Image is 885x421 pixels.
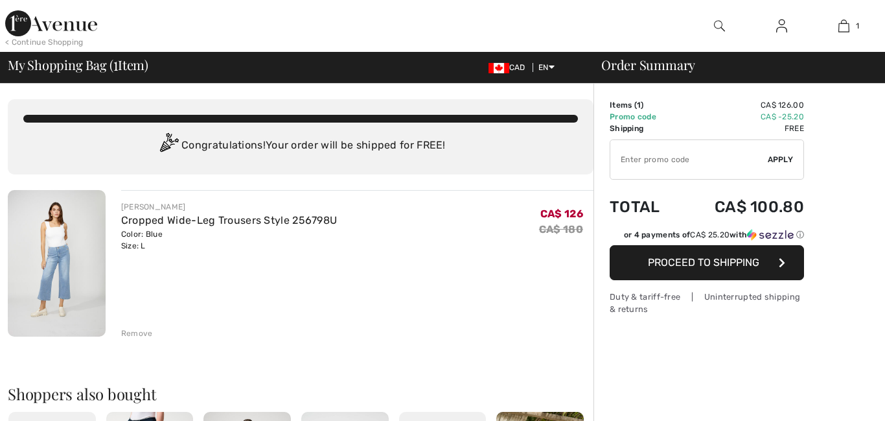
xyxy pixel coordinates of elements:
[624,229,804,241] div: or 4 payments of with
[610,99,680,111] td: Items ( )
[121,328,153,339] div: Remove
[768,154,794,165] span: Apply
[680,99,804,111] td: CA$ 126.00
[648,256,759,269] span: Proceed to Shipping
[610,111,680,123] td: Promo code
[610,229,804,245] div: or 4 payments ofCA$ 25.20withSezzle Click to learn more about Sezzle
[610,291,804,315] div: Duty & tariff-free | Uninterrupted shipping & returns
[610,123,680,134] td: Shipping
[766,18,798,34] a: Sign In
[5,36,84,48] div: < Continue Shopping
[8,58,148,71] span: My Shopping Bag ( Item)
[680,111,804,123] td: CA$ -25.20
[747,229,794,241] img: Sezzle
[680,185,804,229] td: CA$ 100.80
[121,214,338,226] a: Cropped Wide-Leg Trousers Style 256798U
[690,230,730,239] span: CA$ 25.20
[610,185,680,229] td: Total
[121,201,338,213] div: [PERSON_NAME]
[680,123,804,134] td: Free
[539,223,583,235] s: CA$ 180
[8,386,593,402] h2: Shoppers also bought
[121,228,338,252] div: Color: Blue Size: L
[23,133,578,159] div: Congratulations! Your order will be shipped for FREE!
[813,18,874,34] a: 1
[113,55,118,72] span: 1
[155,133,181,159] img: Congratulation2.svg
[856,20,859,32] span: 1
[610,245,804,280] button: Proceed to Shipping
[540,208,583,220] span: CA$ 126
[838,18,849,34] img: My Bag
[586,58,877,71] div: Order Summary
[488,63,531,72] span: CAD
[776,18,787,34] img: My Info
[714,18,725,34] img: search the website
[5,10,97,36] img: 1ère Avenue
[538,63,555,72] span: EN
[610,140,768,179] input: Promo code
[637,101,641,110] span: 1
[8,190,106,337] img: Cropped Wide-Leg Trousers Style 256798U
[488,63,509,73] img: Canadian Dollar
